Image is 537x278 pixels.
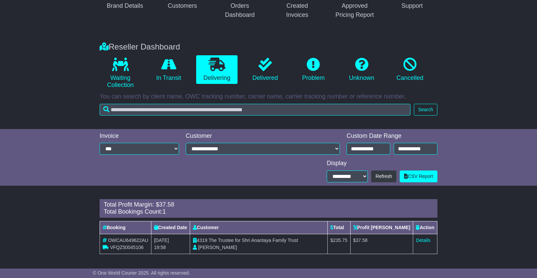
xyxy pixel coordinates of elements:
button: Refresh [371,171,396,182]
div: Total Bookings Count: [104,208,433,216]
button: Search [414,104,437,116]
span: VFQZ50045106 [110,245,144,250]
span: © One World Courier 2025. All rights reserved. [93,270,190,276]
div: Orders Dashboard [219,1,261,20]
div: Created Invoices [276,1,318,20]
a: Cancelled [389,55,431,84]
span: The Trustee for Shri Anantaya Family Trust [209,238,298,243]
a: Delivered [244,55,286,84]
th: Profit [PERSON_NAME] [350,221,413,234]
div: Invoice [100,132,179,140]
div: Brand Details [107,1,143,10]
th: Booking [100,221,151,234]
p: You can search by client name, OWC tracking number, carrier name, carrier tracking number or refe... [100,93,437,100]
a: Unknown [341,55,382,84]
td: $ [327,234,350,254]
a: CSV Report [400,171,437,182]
span: [PERSON_NAME] [198,245,237,250]
span: 19:58 [154,245,166,250]
a: In Transit [148,55,189,84]
div: Customers [168,1,197,10]
th: Total [327,221,350,234]
th: Created Date [151,221,190,234]
th: Customer [190,221,328,234]
div: Total Profit Margin: $ [104,201,433,209]
span: 235.75 [333,238,348,243]
td: $ [350,234,413,254]
div: Reseller Dashboard [96,42,441,52]
a: Problem [293,55,334,84]
span: OWCAU649622AU [108,238,148,243]
div: Approved Pricing Report [334,1,376,20]
a: Delivering [196,55,238,84]
div: Custom Date Range [347,132,437,140]
th: Action [413,221,437,234]
span: [DATE] [154,238,169,243]
div: Customer [186,132,340,140]
div: Display [327,160,437,167]
div: Support [401,1,423,10]
a: Details [416,238,430,243]
a: Waiting Collection [100,55,141,91]
span: 37.58 [356,238,367,243]
span: 1 [163,208,166,215]
span: 37.58 [159,201,174,208]
span: 4319 [197,238,207,243]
